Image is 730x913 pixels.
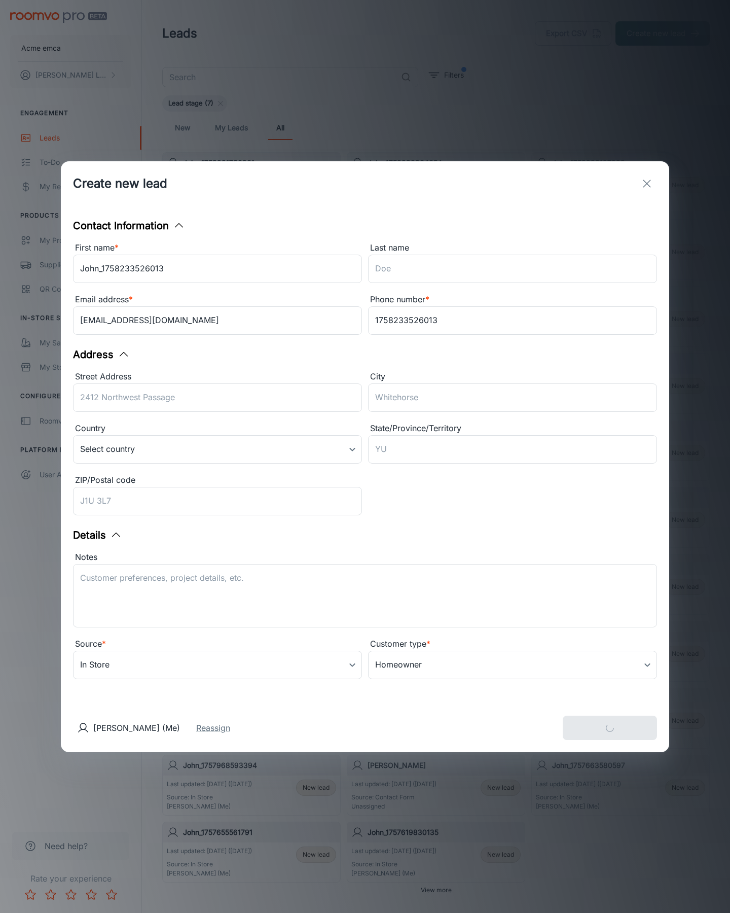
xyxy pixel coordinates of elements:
[73,638,362,651] div: Source
[73,528,122,543] button: Details
[73,241,362,255] div: First name
[73,293,362,306] div: Email address
[73,347,130,362] button: Address
[73,487,362,515] input: J1U 3L7
[368,422,657,435] div: State/Province/Territory
[73,435,362,464] div: Select country
[73,551,657,564] div: Notes
[637,173,657,194] button: exit
[73,306,362,335] input: myname@example.com
[368,306,657,335] input: +1 439-123-4567
[73,651,362,679] div: In Store
[73,422,362,435] div: Country
[73,474,362,487] div: ZIP/Postal code
[368,383,657,412] input: Whitehorse
[73,174,167,193] h1: Create new lead
[368,293,657,306] div: Phone number
[368,638,657,651] div: Customer type
[73,255,362,283] input: John
[368,241,657,255] div: Last name
[368,370,657,383] div: City
[368,435,657,464] input: YU
[73,383,362,412] input: 2412 Northwest Passage
[368,255,657,283] input: Doe
[368,651,657,679] div: Homeowner
[73,218,185,233] button: Contact Information
[73,370,362,383] div: Street Address
[93,722,180,734] p: [PERSON_NAME] (Me)
[196,722,230,734] button: Reassign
